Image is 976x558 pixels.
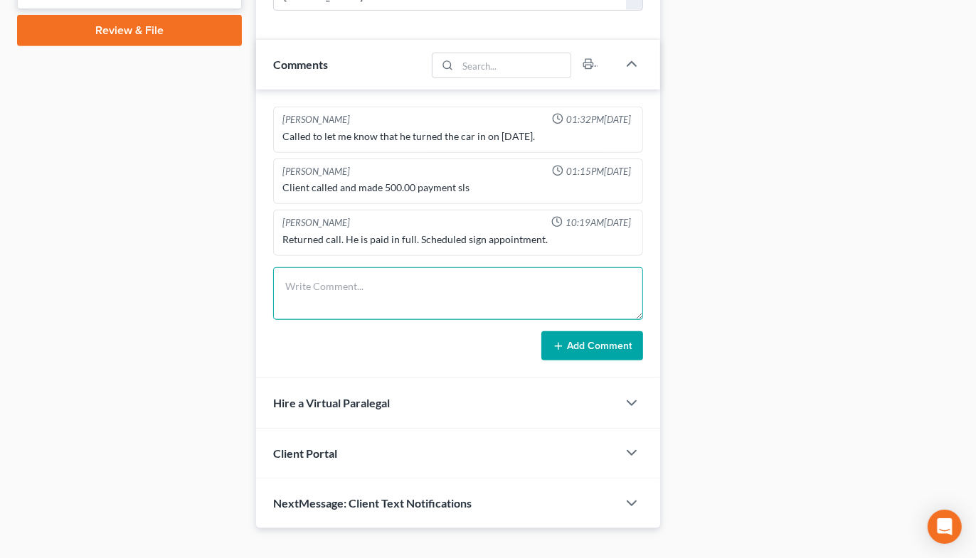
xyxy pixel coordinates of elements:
div: Client called and made 500.00 payment sls [282,181,634,195]
span: 01:15PM[DATE] [566,165,631,178]
div: Called to let me know that he turned the car in on [DATE]. [282,129,634,144]
div: Returned call. He is paid in full. Scheduled sign appointment. [282,232,634,247]
span: 10:19AM[DATE] [566,216,631,230]
div: [PERSON_NAME] [282,165,350,178]
span: NextMessage: Client Text Notifications [273,496,472,510]
input: Search... [458,53,571,77]
span: 01:32PM[DATE] [566,113,631,127]
span: Comments [273,58,328,71]
div: Open Intercom Messenger [928,510,962,544]
div: [PERSON_NAME] [282,113,350,127]
span: Hire a Virtual Paralegal [273,396,390,409]
button: Add Comment [541,331,643,361]
div: [PERSON_NAME] [282,216,350,230]
a: Review & File [17,15,242,46]
span: Client Portal [273,446,337,460]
